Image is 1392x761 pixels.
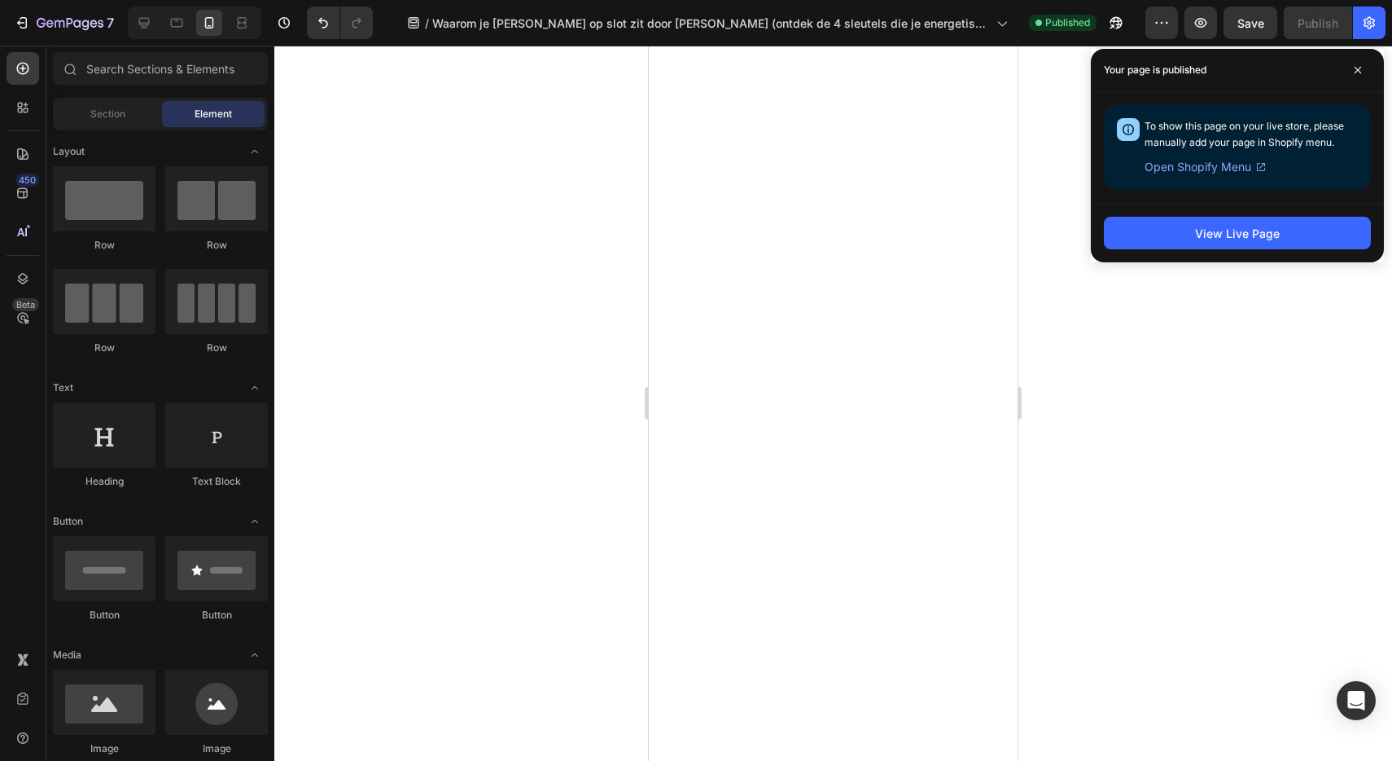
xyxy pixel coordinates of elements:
[1145,120,1344,148] span: To show this page on your live store, please manually add your page in Shopify menu.
[53,514,83,529] span: Button
[165,474,268,489] div: Text Block
[649,46,1018,761] iframe: Design area
[53,341,155,355] div: Row
[307,7,373,39] div: Undo/Redo
[1223,7,1277,39] button: Save
[242,508,268,534] span: Toggle open
[1298,15,1338,32] div: Publish
[165,238,268,253] div: Row
[53,608,155,622] div: Button
[53,238,155,253] div: Row
[1104,217,1371,249] button: View Live Page
[90,107,125,121] span: Section
[242,139,268,165] span: Toggle open
[1337,681,1376,720] div: Open Intercom Messenger
[165,741,268,756] div: Image
[1237,16,1264,30] span: Save
[12,298,39,311] div: Beta
[1045,15,1090,30] span: Published
[53,52,268,85] input: Search Sections & Elements
[107,13,114,33] p: 7
[1284,7,1352,39] button: Publish
[165,341,268,355] div: Row
[15,174,39,187] div: 450
[53,380,73,395] span: Text
[432,15,990,32] span: Waarom je [PERSON_NAME] op slot zit door [PERSON_NAME] (ontdek de 4 sleutels die je energetisch b...
[242,375,268,401] span: Toggle open
[53,144,85,159] span: Layout
[195,107,232,121] span: Element
[7,7,121,39] button: 7
[1104,62,1206,78] p: Your page is published
[53,648,81,662] span: Media
[242,642,268,668] span: Toggle open
[425,15,429,32] span: /
[1145,157,1251,177] span: Open Shopify Menu
[1195,225,1280,242] div: View Live Page
[53,474,155,489] div: Heading
[165,608,268,622] div: Button
[53,741,155,756] div: Image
